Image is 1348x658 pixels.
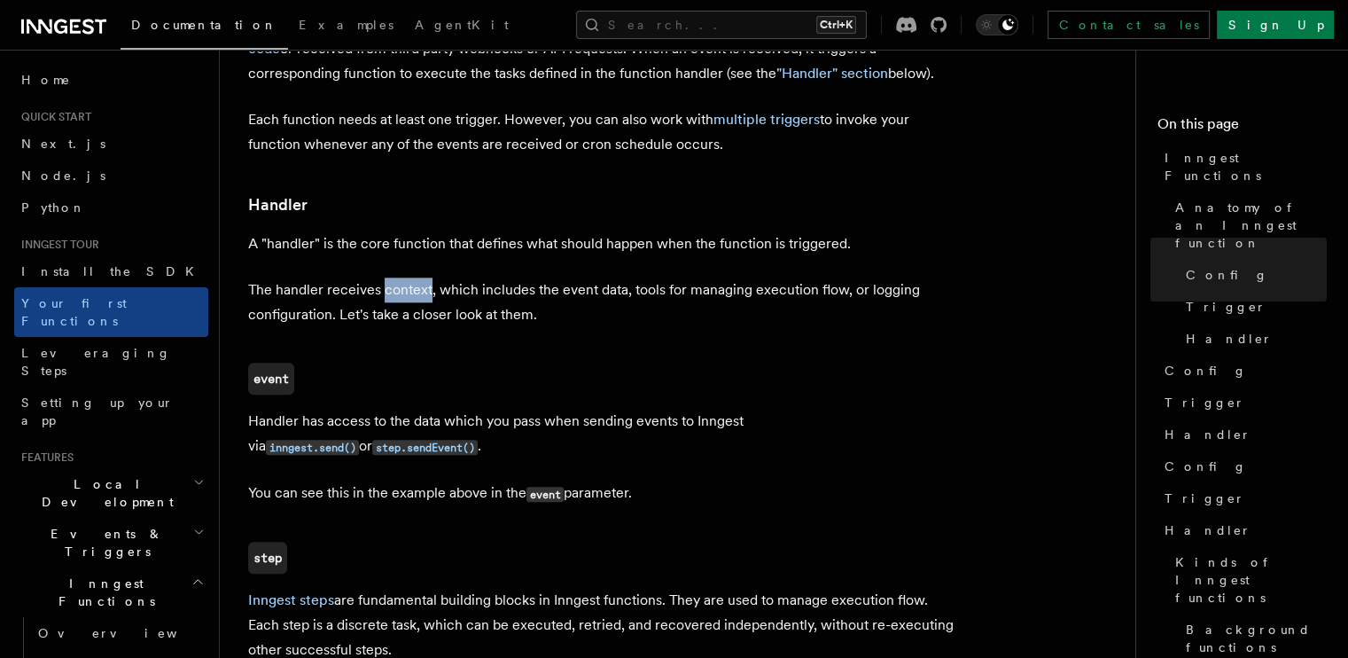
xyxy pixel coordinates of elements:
[1175,199,1327,252] span: Anatomy of an Inngest function
[21,296,127,328] span: Your first Functions
[14,468,208,518] button: Local Development
[14,568,208,617] button: Inngest Functions
[31,617,208,649] a: Overview
[1186,621,1327,656] span: Background functions
[248,107,957,157] p: Each function needs at least one trigger. However, you can also work with to invoke your function...
[816,16,856,34] kbd: Ctrl+K
[1157,387,1327,419] a: Trigger
[14,192,208,223] a: Python
[248,231,957,256] p: A "handler" is the core function that defines what should happen when the function is triggered.
[1186,298,1266,316] span: Trigger
[372,437,478,454] a: step.sendEvent()
[1157,482,1327,514] a: Trigger
[415,18,509,32] span: AgentKit
[1157,142,1327,192] a: Inngest Functions
[976,14,1018,35] button: Toggle dark mode
[14,64,208,96] a: Home
[14,450,74,465] span: Features
[1186,330,1273,348] span: Handler
[1179,323,1327,355] a: Handler
[14,160,208,192] a: Node.js
[713,111,820,128] a: multiple triggers
[1157,114,1327,142] h4: On this page
[1165,490,1245,507] span: Trigger
[1157,450,1327,482] a: Config
[1168,546,1327,614] a: Kinds of Inngest functions
[248,591,334,608] a: Inngest steps
[14,128,208,160] a: Next.js
[14,238,99,252] span: Inngest tour
[1186,266,1268,284] span: Config
[576,11,867,39] button: Search...Ctrl+K
[248,542,287,574] a: step
[1179,291,1327,323] a: Trigger
[14,255,208,287] a: Install the SDK
[14,518,208,568] button: Events & Triggers
[1175,553,1327,607] span: Kinds of Inngest functions
[21,137,105,151] span: Next.js
[21,168,105,183] span: Node.js
[121,5,288,50] a: Documentation
[248,15,954,57] a: sent from your own code
[14,387,208,436] a: Setting up your app
[38,626,221,640] span: Overview
[14,110,91,124] span: Quick start
[526,487,564,502] code: event
[14,337,208,387] a: Leveraging Steps
[1165,521,1251,539] span: Handler
[288,5,404,48] a: Examples
[1217,11,1334,39] a: Sign Up
[1168,192,1327,259] a: Anatomy of an Inngest function
[1165,426,1251,443] span: Handler
[266,437,359,454] a: inngest.send()
[1165,458,1247,475] span: Config
[1179,259,1327,291] a: Config
[21,396,174,427] span: Setting up your app
[266,440,359,455] code: inngest.send()
[21,346,171,378] span: Leveraging Steps
[21,200,86,215] span: Python
[131,18,277,32] span: Documentation
[404,5,519,48] a: AgentKit
[1157,419,1327,450] a: Handler
[1165,149,1327,184] span: Inngest Functions
[1157,514,1327,546] a: Handler
[14,525,193,560] span: Events & Triggers
[248,409,957,459] p: Handler has access to the data which you pass when sending events to Inngest via or .
[21,71,71,89] span: Home
[776,65,888,82] a: "Handler" section
[14,475,193,511] span: Local Development
[248,278,957,327] p: The handler receives context, which includes the event data, tools for managing execution flow, o...
[248,192,308,217] a: Handler
[248,481,957,506] p: You can see this in the example above in the parameter.
[1165,394,1245,411] span: Trigger
[21,264,205,278] span: Install the SDK
[1157,355,1327,387] a: Config
[1165,362,1247,380] span: Config
[299,18,393,32] span: Examples
[1048,11,1210,39] a: Contact sales
[372,440,478,455] code: step.sendEvent()
[14,575,191,610] span: Inngest Functions
[14,287,208,337] a: Your first Functions
[248,363,294,395] a: event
